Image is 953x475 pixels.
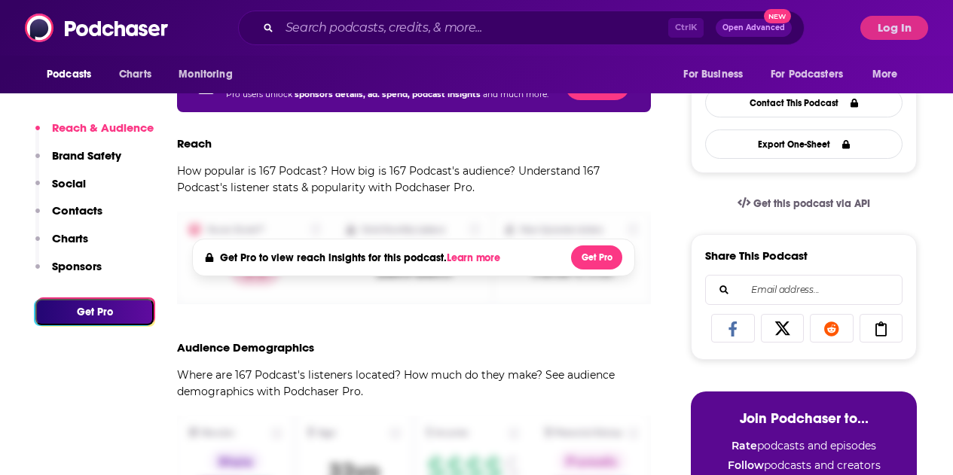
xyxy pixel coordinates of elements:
[716,19,792,37] button: Open AdvancedNew
[25,14,170,42] img: Podchaser - Follow, Share and Rate Podcasts
[52,120,154,135] p: Reach & Audience
[168,60,252,89] button: open menu
[711,314,755,343] a: Share on Facebook
[447,252,504,264] button: Learn more
[179,64,232,85] span: Monitoring
[668,18,704,38] span: Ctrl K
[35,203,102,231] button: Contacts
[761,60,865,89] button: open menu
[109,60,160,89] a: Charts
[226,84,548,106] p: Pro users unlock and much more.
[52,203,102,218] p: Contacts
[35,176,86,204] button: Social
[771,64,843,85] span: For Podcasters
[279,16,668,40] input: Search podcasts, credits, & more...
[35,259,102,287] button: Sponsors
[47,64,91,85] span: Podcasts
[860,314,903,343] a: Copy Link
[725,185,882,222] a: Get this podcast via API
[706,410,902,427] h3: Join Podchaser to...
[177,136,212,151] h3: Reach
[35,299,154,325] button: Get Pro
[705,129,903,159] button: Export One-Sheet
[119,64,151,85] span: Charts
[753,197,870,210] span: Get this podcast via API
[706,458,902,472] li: podcasts and creators
[683,64,743,85] span: For Business
[860,16,928,40] button: Log In
[177,367,651,400] p: Where are 167 Podcast's listeners located? How much do they make? See audience demographics with ...
[862,60,917,89] button: open menu
[295,90,483,99] span: sponsors details, ad. spend, podcast insights
[52,148,121,163] p: Brand Safety
[761,314,805,343] a: Share on X/Twitter
[35,120,154,148] button: Reach & Audience
[36,60,111,89] button: open menu
[718,276,890,304] input: Email address...
[35,231,88,259] button: Charts
[706,439,902,452] li: podcasts and episodes
[220,251,504,264] h4: Get Pro to view reach insights for this podcast.
[872,64,898,85] span: More
[52,176,86,190] p: Social
[722,24,785,32] span: Open Advanced
[705,275,903,305] div: Search followers
[705,248,808,263] h3: Share This Podcast
[810,314,854,343] a: Share on Reddit
[177,340,314,355] h3: Audience Demographics
[728,458,764,472] strong: Follow
[732,439,757,452] strong: Rate
[52,259,102,273] p: Sponsors
[238,11,805,45] div: Search podcasts, credits, & more...
[705,88,903,117] a: Contact This Podcast
[673,60,762,89] button: open menu
[571,245,622,269] button: Get Pro
[52,231,88,245] p: Charts
[177,163,651,196] p: How popular is 167 Podcast? How big is 167 Podcast's audience? Understand 167 Podcast's listener ...
[35,148,121,176] button: Brand Safety
[764,9,791,23] span: New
